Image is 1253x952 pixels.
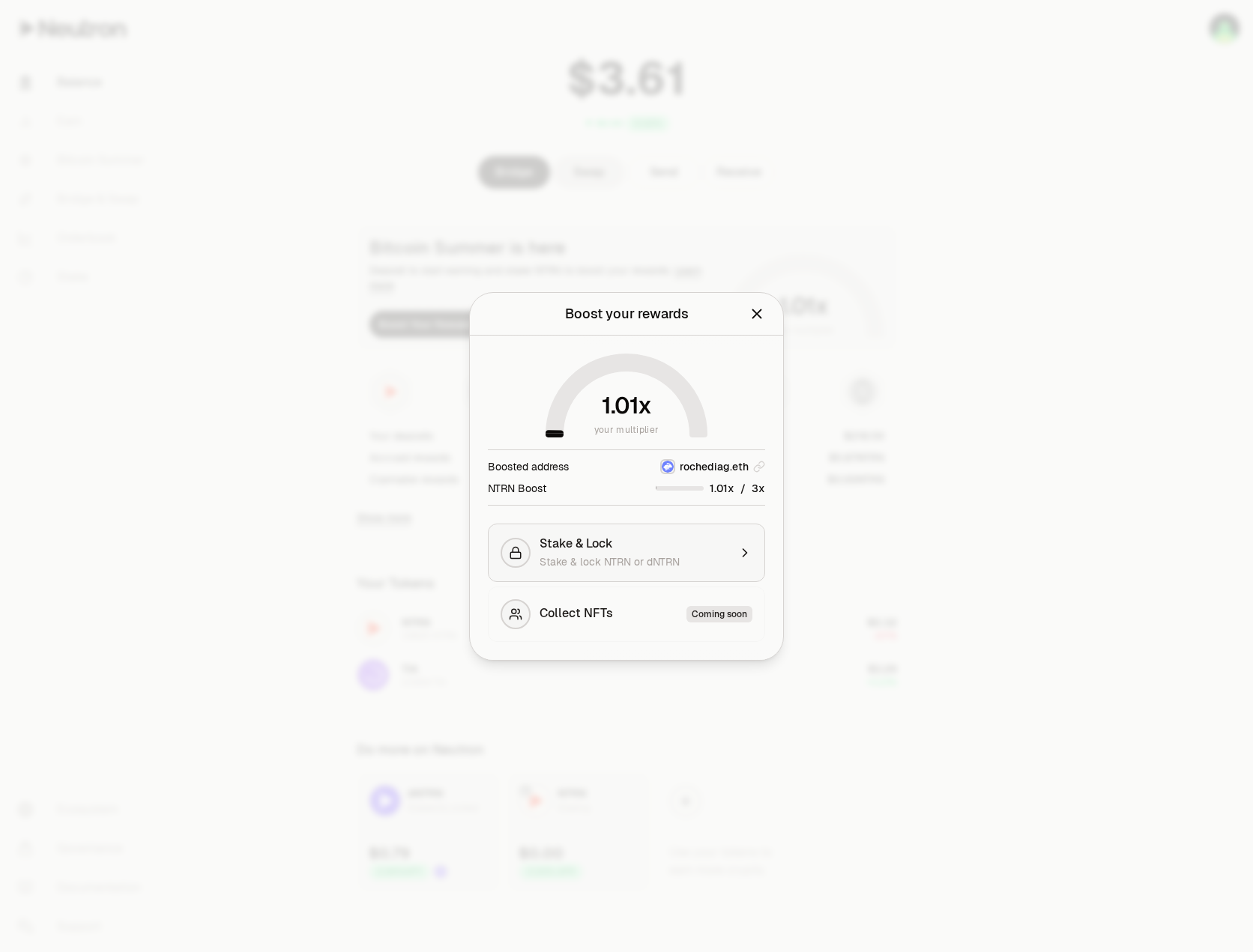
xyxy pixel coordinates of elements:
div: Coming soon [686,606,752,622]
span: Stake & Lock [540,536,613,551]
span: Stake & lock NTRN or dNTRN [540,555,680,569]
button: Collect NFTsComing soon [488,586,765,642]
span: rochediag.eth [680,459,749,474]
div: NTRN Boost [488,480,546,495]
button: Rabby Walletrochediag.eth [660,459,765,474]
span: Collect NFTs [540,606,613,622]
div: Boosted address [488,459,569,474]
div: / [656,480,765,496]
div: Boost your rewards [565,303,689,324]
button: Close [749,303,765,324]
button: Stake & LockStake & lock NTRN or dNTRN [488,524,765,582]
img: Rabby Wallet [662,461,674,473]
span: your multiplier [594,422,659,437]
